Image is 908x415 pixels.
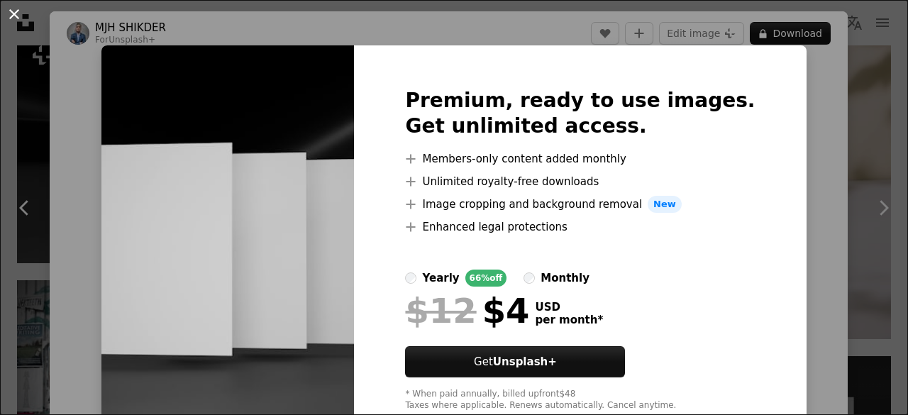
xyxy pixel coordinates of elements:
span: per month * [535,314,603,326]
span: USD [535,301,603,314]
div: 66% off [465,270,507,287]
span: New [648,196,682,213]
li: Unlimited royalty-free downloads [405,173,755,190]
li: Enhanced legal protections [405,218,755,236]
div: * When paid annually, billed upfront $48 Taxes where applicable. Renews automatically. Cancel any... [405,389,755,411]
span: $12 [405,292,476,329]
li: Image cropping and background removal [405,196,755,213]
h2: Premium, ready to use images. Get unlimited access. [405,88,755,139]
div: monthly [541,270,589,287]
div: yearly [422,270,459,287]
div: $4 [405,292,529,329]
li: Members-only content added monthly [405,150,755,167]
input: yearly66%off [405,272,416,284]
button: GetUnsplash+ [405,346,625,377]
strong: Unsplash+ [493,355,557,368]
input: monthly [524,272,535,284]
